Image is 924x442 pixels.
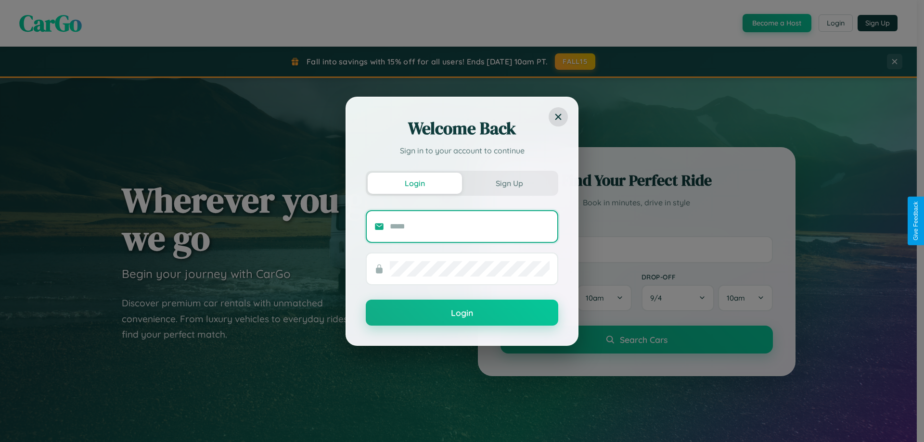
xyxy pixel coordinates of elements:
[366,145,558,156] p: Sign in to your account to continue
[366,117,558,140] h2: Welcome Back
[368,173,462,194] button: Login
[912,202,919,240] div: Give Feedback
[462,173,556,194] button: Sign Up
[366,300,558,326] button: Login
